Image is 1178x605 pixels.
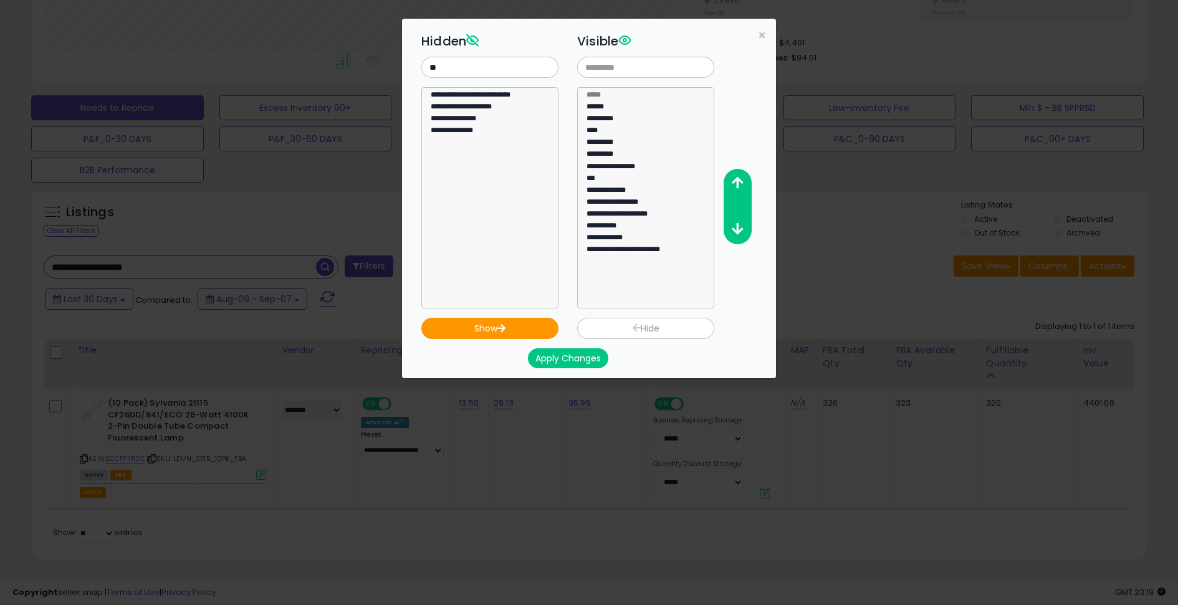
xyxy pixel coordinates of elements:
[758,26,766,44] span: ×
[528,348,608,368] button: Apply Changes
[577,32,714,50] h3: Visible
[421,318,558,339] button: Show
[577,318,714,339] button: Hide
[421,32,558,50] h3: Hidden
